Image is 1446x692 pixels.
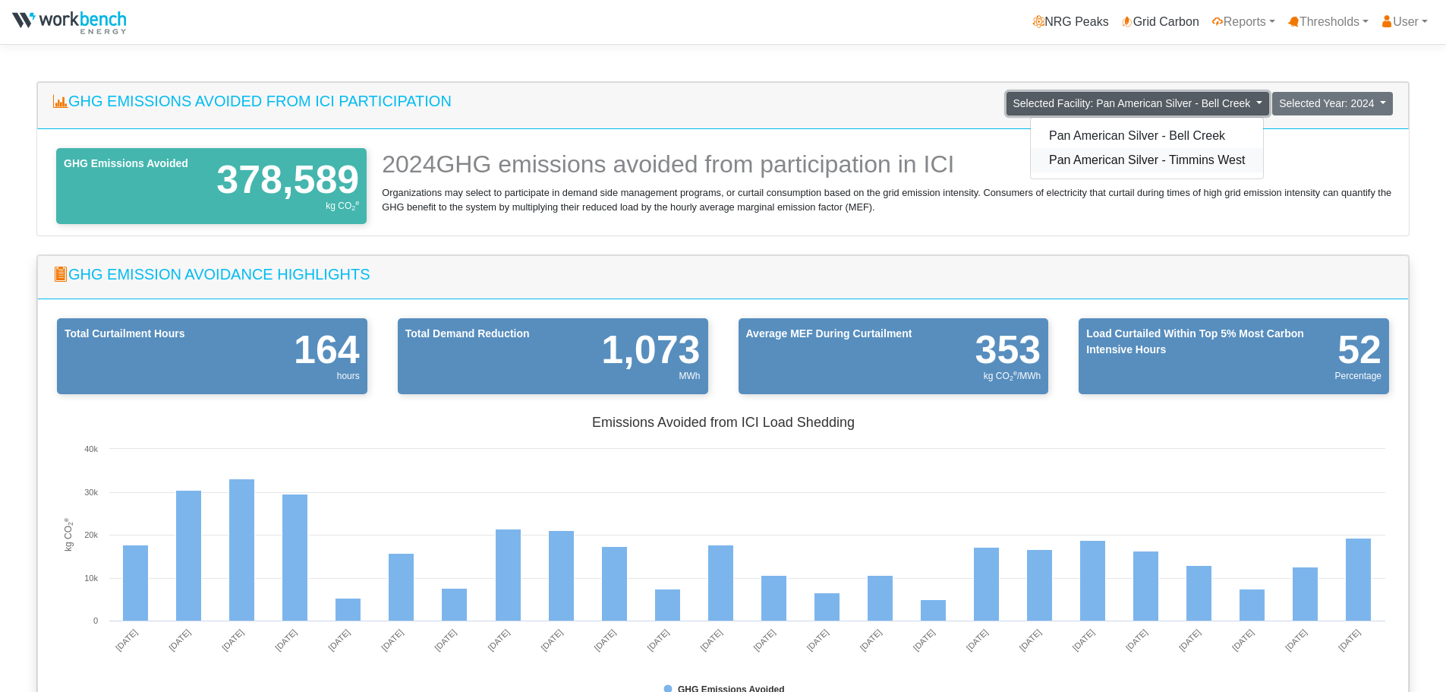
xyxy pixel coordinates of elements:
[539,627,564,653] text: [DATE]
[1177,627,1202,653] text: [DATE]
[84,530,98,539] text: 20k
[1335,369,1381,383] span: Percentage
[273,627,298,653] text: [DATE]
[114,627,139,653] text: [DATE]
[294,330,360,369] div: 164
[65,326,184,342] span: Total curtailment hours
[93,616,98,625] text: 0
[167,627,192,653] text: [DATE]
[746,326,912,342] span: Average MEF during curtailment
[1026,7,1114,37] a: NRG Peaks
[216,199,359,213] div: kg CO
[975,369,1041,383] span: kg CO /MWh
[61,518,69,522] sup: e
[1335,330,1381,369] span: 52
[1071,627,1096,653] text: [DATE]
[84,488,98,497] text: 30k
[1013,369,1017,377] sup: e
[64,156,188,172] span: GHG Emissions Avoided
[405,326,530,342] span: Total demand reduction
[351,204,355,212] sub: 2
[380,627,405,653] text: [DATE]
[1013,97,1251,109] span: Selected Facility: Pan American Silver - Bell Creek
[1031,148,1263,172] a: Pan American Silver - Timmins West
[382,185,1405,214] small: Organizations may select to participate in demand side management programs, or curtail consumptio...
[858,627,884,653] text: [DATE]
[1086,326,1327,358] span: Load curtailed within top 5% most carbon intensive hours
[355,199,359,207] sup: e
[326,627,351,653] text: [DATE]
[1115,7,1205,37] a: Grid Carbon
[486,627,511,653] text: [DATE]
[1272,92,1393,115] button: Selected Year: 2024
[63,518,74,551] span: kg CO
[1337,627,1362,653] text: [DATE]
[1281,7,1375,37] a: Thresholds
[1230,627,1255,653] text: [DATE]
[1018,627,1043,653] text: [DATE]
[1375,7,1434,37] a: User
[84,444,98,453] text: 40k
[433,627,458,653] text: [DATE]
[220,627,245,653] text: [DATE]
[67,522,74,526] sub: 2
[645,627,670,653] text: [DATE]
[592,415,855,430] tspan: Emissions Avoided from ICI Load Shedding
[912,627,937,653] text: [DATE]
[1279,97,1374,109] span: Selected Year: 2024
[752,627,777,653] text: [DATE]
[592,627,617,653] text: [DATE]
[1031,124,1263,148] a: Pan American Silver - Bell Creek
[1284,627,1309,653] text: [DATE]
[601,330,700,369] span: 1,073
[53,92,452,110] h5: GHG EMISSIONS AVOIDED FROM ICI PARTICIPATION
[601,369,700,383] span: MWh
[699,627,724,653] text: [DATE]
[53,265,1393,283] h5: GHG EMISSION AVOIDANCE HIGHLIGHTS
[1124,627,1149,653] text: [DATE]
[294,369,360,383] div: hours
[1010,374,1013,382] sub: 2
[975,330,1041,369] span: 353
[1007,92,1269,115] button: Selected Facility: Pan American Silver - Bell Creek
[965,627,990,653] text: [DATE]
[1205,7,1281,37] a: Reports
[382,150,436,178] span: 2024
[382,150,954,179] h2: GHG emissions avoided from participation in ICI
[12,11,126,34] img: NRGPeaks.png
[805,627,830,653] text: [DATE]
[216,160,359,199] div: 378,589
[84,574,98,583] text: 10k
